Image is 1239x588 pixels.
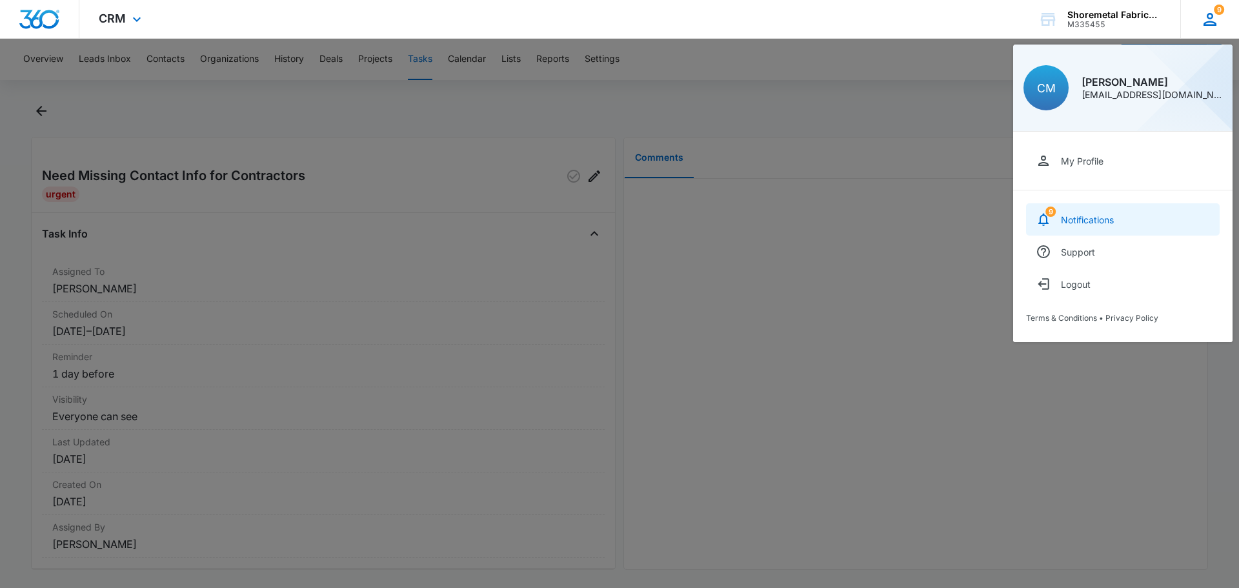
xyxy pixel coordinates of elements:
div: Logout [1061,279,1091,290]
button: Logout [1026,268,1220,300]
div: notifications count [1045,207,1056,217]
a: Privacy Policy [1105,313,1158,323]
a: Terms & Conditions [1026,313,1097,323]
div: Notifications [1061,214,1114,225]
div: • [1026,313,1220,323]
span: 9 [1045,207,1056,217]
a: Support [1026,236,1220,268]
div: My Profile [1061,156,1103,167]
span: CRM [99,12,126,25]
div: Support [1061,247,1095,258]
div: account id [1067,20,1162,29]
span: 9 [1214,5,1224,15]
div: account name [1067,10,1162,20]
span: CM [1037,81,1056,95]
div: [PERSON_NAME] [1082,77,1222,87]
a: My Profile [1026,145,1220,177]
a: notifications countNotifications [1026,203,1220,236]
div: [EMAIL_ADDRESS][DOMAIN_NAME] [1082,90,1222,99]
div: notifications count [1214,5,1224,15]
